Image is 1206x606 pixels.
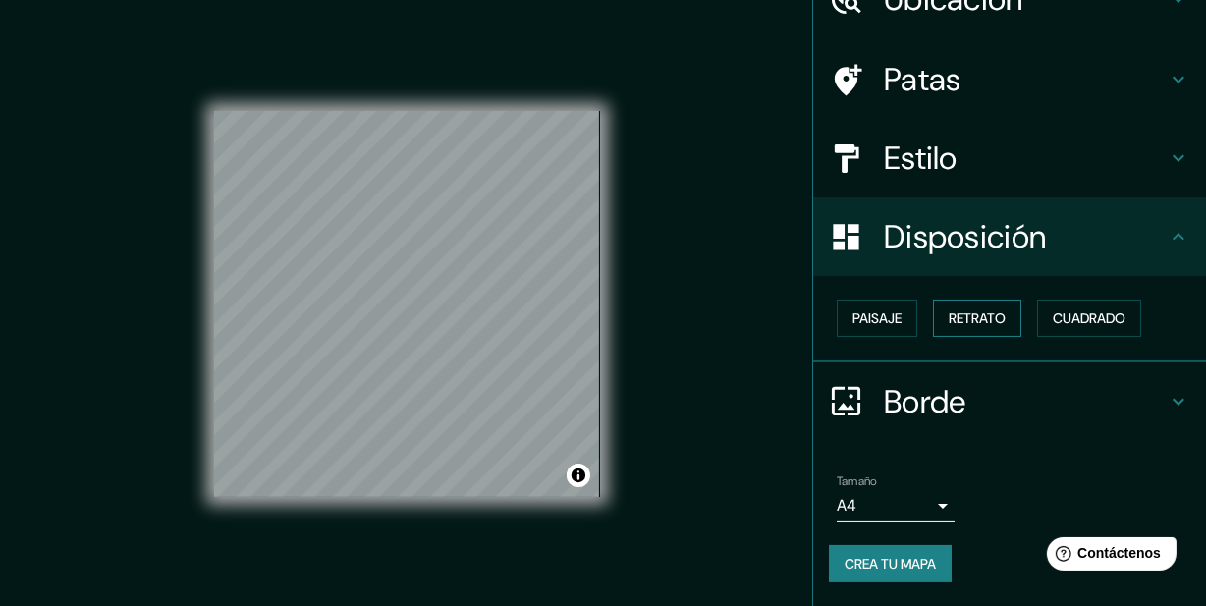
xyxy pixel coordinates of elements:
[837,300,917,337] button: Paisaje
[813,362,1206,441] div: Borde
[884,138,958,179] font: Estilo
[845,555,936,573] font: Crea tu mapa
[813,197,1206,276] div: Disposición
[933,300,1021,337] button: Retrato
[813,119,1206,197] div: Estilo
[884,59,961,100] font: Patas
[837,490,955,522] div: A4
[837,473,877,489] font: Tamaño
[567,464,590,487] button: Activar o desactivar atribución
[813,40,1206,119] div: Patas
[1031,529,1184,584] iframe: Lanzador de widgets de ayuda
[1053,309,1125,327] font: Cuadrado
[1037,300,1141,337] button: Cuadrado
[214,111,600,497] canvas: Mapa
[949,309,1006,327] font: Retrato
[837,495,856,516] font: A4
[884,216,1046,257] font: Disposición
[884,381,966,422] font: Borde
[852,309,902,327] font: Paisaje
[829,545,952,582] button: Crea tu mapa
